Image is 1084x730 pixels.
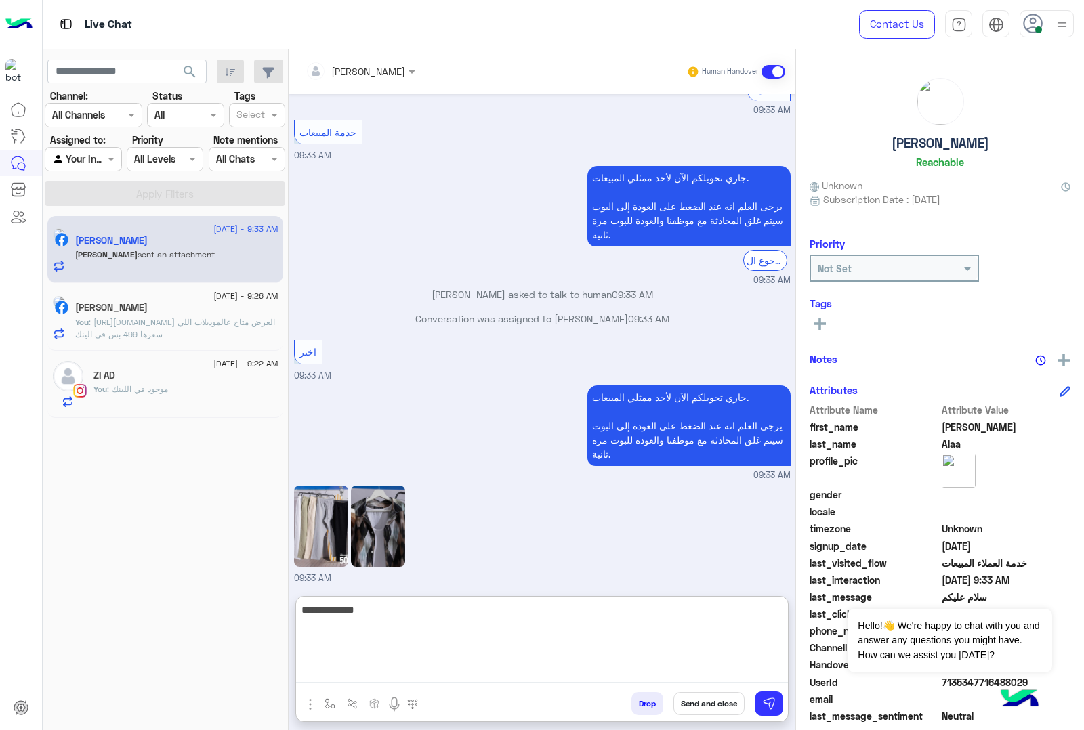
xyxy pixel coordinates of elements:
img: select flow [325,698,335,709]
span: gender [810,488,939,502]
img: Image [351,486,405,567]
img: picture [917,79,963,125]
img: send attachment [302,696,318,712]
span: phone_number [810,624,939,638]
img: 713415422032625 [5,59,30,83]
span: 09:33 AM [294,150,331,160]
span: last_visited_flow [810,556,939,570]
a: Contact Us [859,10,935,39]
span: sent an attachment [138,249,215,259]
span: null [942,692,1071,706]
p: Conversation was assigned to [PERSON_NAME] [294,312,791,326]
span: email [810,692,939,706]
div: الرجوع ال Bot [743,250,787,271]
span: Unknown [810,178,862,192]
span: Attribute Value [942,403,1071,417]
span: Subscription Date : [DATE] [823,192,940,207]
span: null [942,488,1071,502]
img: notes [1035,355,1046,366]
img: tab [988,17,1004,33]
span: profile_pic [810,454,939,485]
span: 09:33 AM [753,274,791,287]
span: [DATE] - 9:33 AM [213,223,278,235]
p: [PERSON_NAME] asked to talk to human [294,287,791,301]
button: Drop [631,692,663,715]
h6: Notes [810,353,837,365]
img: send message [762,697,776,710]
img: profile [1054,16,1070,33]
img: Instagram [73,384,87,398]
small: Human Handover [702,66,759,77]
span: Hello!👋 We're happy to chat with you and answer any questions you might have. How can we assist y... [848,609,1051,672]
div: Select [234,107,265,125]
span: 7135347716488029 [942,675,1071,689]
span: last_name [810,437,939,451]
span: UserId [810,675,939,689]
img: tab [951,17,967,33]
label: Assigned to: [50,133,106,147]
h6: Priority [810,238,845,250]
span: first_name [810,420,939,434]
span: Ahmed [942,420,1071,434]
span: خدمة العملاء المبيعات [942,556,1071,570]
span: موجود في اللينك [107,384,168,394]
span: 09:33 AM [628,313,669,324]
button: select flow [319,692,341,714]
h5: Muhammad Abd EL Aal [75,302,148,314]
img: hulul-logo.png [996,676,1043,723]
button: Send and close [673,692,745,715]
img: create order [369,698,380,709]
img: Logo [5,10,33,39]
img: send voice note [386,696,402,712]
span: [DATE] - 9:26 AM [213,290,278,302]
img: Image [294,486,348,567]
span: 09:33 AM [294,573,331,583]
span: search [182,64,198,80]
label: Priority [132,133,163,147]
span: last_message [810,590,939,604]
button: Apply Filters [45,181,285,206]
span: last_message_sentiment [810,709,939,723]
button: create order [364,692,386,714]
span: 2025-08-19T06:33:38.162Z [942,573,1071,587]
h5: ZI AD [93,370,115,381]
span: Unknown [942,521,1071,536]
img: make a call [407,699,418,710]
button: search [173,60,207,89]
h5: Ahmed Alaa [75,235,148,246]
img: tab [58,16,75,33]
h5: [PERSON_NAME] [892,135,989,151]
img: picture [53,296,65,308]
img: add [1058,354,1070,366]
span: last_interaction [810,573,939,587]
img: defaultAdmin.png [53,361,83,391]
button: Trigger scenario [341,692,364,714]
span: HandoverOn [810,658,939,672]
label: Channel: [50,89,88,103]
span: 0 [942,709,1071,723]
span: Attribute Name [810,403,939,417]
span: 09:33 AM [753,469,791,482]
p: 19/8/2025, 9:33 AM [587,385,791,466]
span: ChannelId [810,641,939,655]
span: signup_date [810,539,939,553]
span: You [75,317,89,327]
span: 09:33 AM [294,370,331,381]
img: picture [942,454,976,488]
span: https://eagle.com.eg/collections/jeans العرض متاح عالموديلات اللي سعرها 499 بس في الينك [75,317,275,339]
span: خدمة المبيعات [299,127,356,138]
label: Status [152,89,182,103]
span: locale [810,504,939,519]
p: 19/8/2025, 9:33 AM [587,166,791,246]
a: tab [945,10,972,39]
img: Facebook [55,301,68,314]
span: 09:33 AM [753,104,791,117]
span: last_clicked_button [810,607,939,621]
span: 2025-08-16T03:32:32.654Z [942,539,1071,553]
span: [DATE] - 9:22 AM [213,358,278,370]
h6: Reachable [916,156,964,168]
span: اختر [299,346,316,358]
img: picture [53,228,65,240]
span: Alaa [942,437,1071,451]
img: Trigger scenario [347,698,358,709]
